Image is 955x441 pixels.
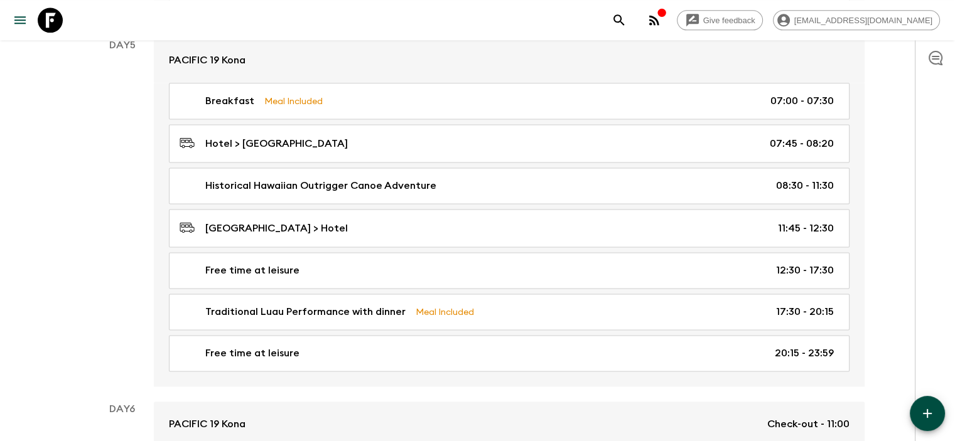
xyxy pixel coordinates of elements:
[773,10,940,30] div: [EMAIL_ADDRESS][DOMAIN_NAME]
[91,401,154,417] p: Day 6
[696,16,762,25] span: Give feedback
[205,93,254,109] p: Breakfast
[770,93,834,109] p: 07:00 - 07:30
[169,124,850,162] a: Hotel > [GEOGRAPHIC_DATA]07:45 - 08:20
[770,136,834,151] p: 07:45 - 08:20
[8,8,33,33] button: menu
[205,178,436,193] p: Historical Hawaiian Outrigger Canoe Adventure
[169,83,850,119] a: BreakfastMeal Included07:00 - 07:30
[169,252,850,289] a: Free time at leisure12:30 - 17:30
[169,209,850,247] a: [GEOGRAPHIC_DATA] > Hotel11:45 - 12:30
[776,178,834,193] p: 08:30 - 11:30
[169,335,850,371] a: Free time at leisure20:15 - 23:59
[776,263,834,278] p: 12:30 - 17:30
[91,38,154,53] p: Day 5
[205,304,406,319] p: Traditional Luau Performance with dinner
[205,136,348,151] p: Hotel > [GEOGRAPHIC_DATA]
[416,305,474,319] p: Meal Included
[677,10,763,30] a: Give feedback
[205,263,299,278] p: Free time at leisure
[169,53,245,68] p: PACIFIC 19 Kona
[787,16,939,25] span: [EMAIL_ADDRESS][DOMAIN_NAME]
[607,8,632,33] button: search adventures
[169,167,850,204] a: Historical Hawaiian Outrigger Canoe Adventure08:30 - 11:30
[169,294,850,330] a: Traditional Luau Performance with dinnerMeal Included17:30 - 20:15
[778,221,834,236] p: 11:45 - 12:30
[776,304,834,319] p: 17:30 - 20:15
[169,417,245,432] p: PACIFIC 19 Kona
[775,346,834,361] p: 20:15 - 23:59
[264,94,323,108] p: Meal Included
[767,417,850,432] p: Check-out - 11:00
[205,221,348,236] p: [GEOGRAPHIC_DATA] > Hotel
[154,38,865,83] a: PACIFIC 19 Kona
[205,346,299,361] p: Free time at leisure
